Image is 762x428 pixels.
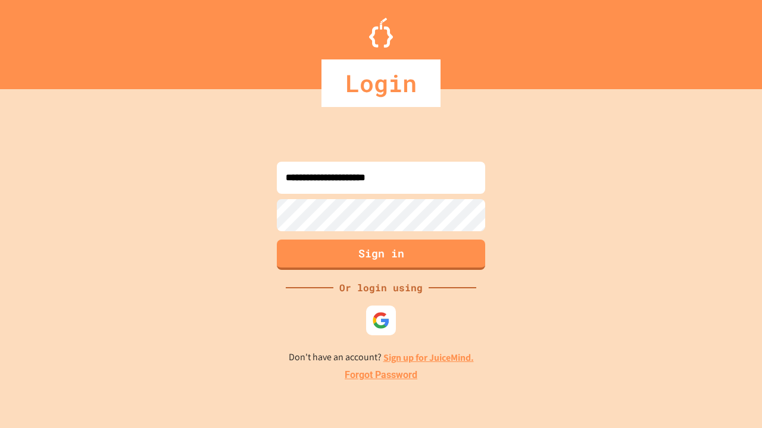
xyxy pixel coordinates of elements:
iframe: chat widget [712,380,750,416]
button: Sign in [277,240,485,270]
div: Login [321,59,441,107]
p: Don't have an account? [289,350,474,365]
img: Logo.svg [369,18,393,48]
a: Forgot Password [345,368,417,382]
img: google-icon.svg [372,311,390,329]
iframe: chat widget [663,329,750,379]
a: Sign up for JuiceMind. [383,351,474,364]
div: Or login using [333,281,429,295]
